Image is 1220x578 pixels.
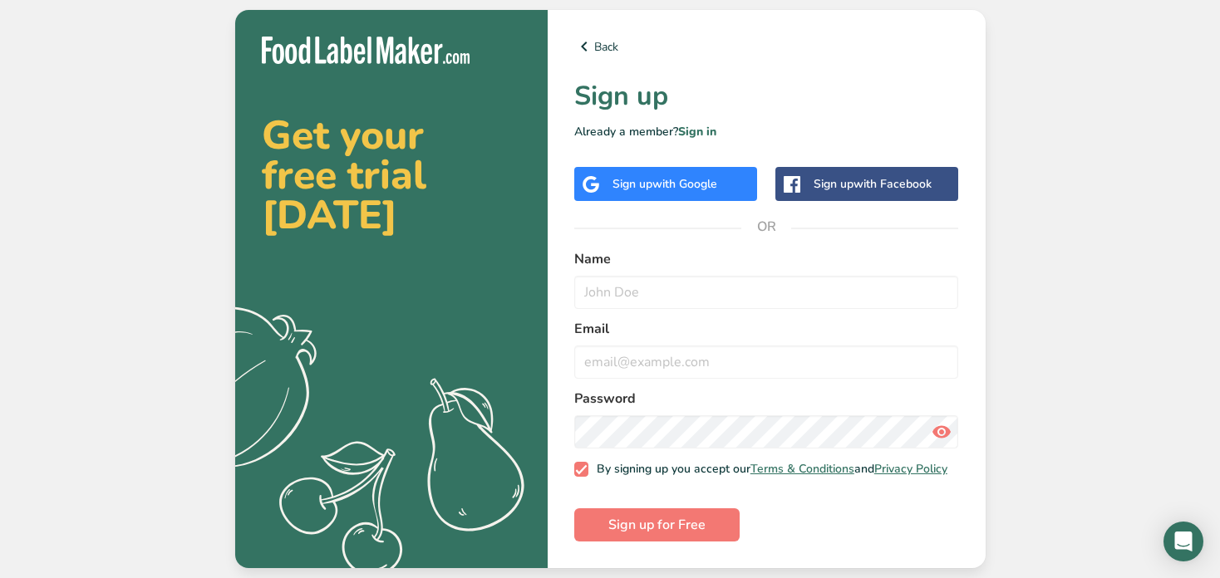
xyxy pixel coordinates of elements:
label: Password [574,389,959,409]
img: Food Label Maker [262,37,470,64]
a: Privacy Policy [874,461,947,477]
span: OR [741,202,791,252]
div: Open Intercom Messenger [1163,522,1203,561]
span: with Google [652,176,717,192]
p: Already a member? [574,123,959,140]
h1: Sign up [574,76,959,116]
a: Sign in [678,124,716,140]
h2: Get your free trial [DATE] [262,115,521,235]
a: Terms & Conditions [750,461,854,477]
div: Sign up [814,175,932,193]
a: Back [574,37,959,56]
label: Email [574,319,959,339]
span: Sign up for Free [608,515,706,535]
button: Sign up for Free [574,508,740,541]
label: Name [574,249,959,269]
span: with Facebook [854,176,932,192]
input: John Doe [574,276,959,309]
div: Sign up [612,175,717,193]
input: email@example.com [574,345,959,379]
span: By signing up you accept our and [588,462,947,477]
